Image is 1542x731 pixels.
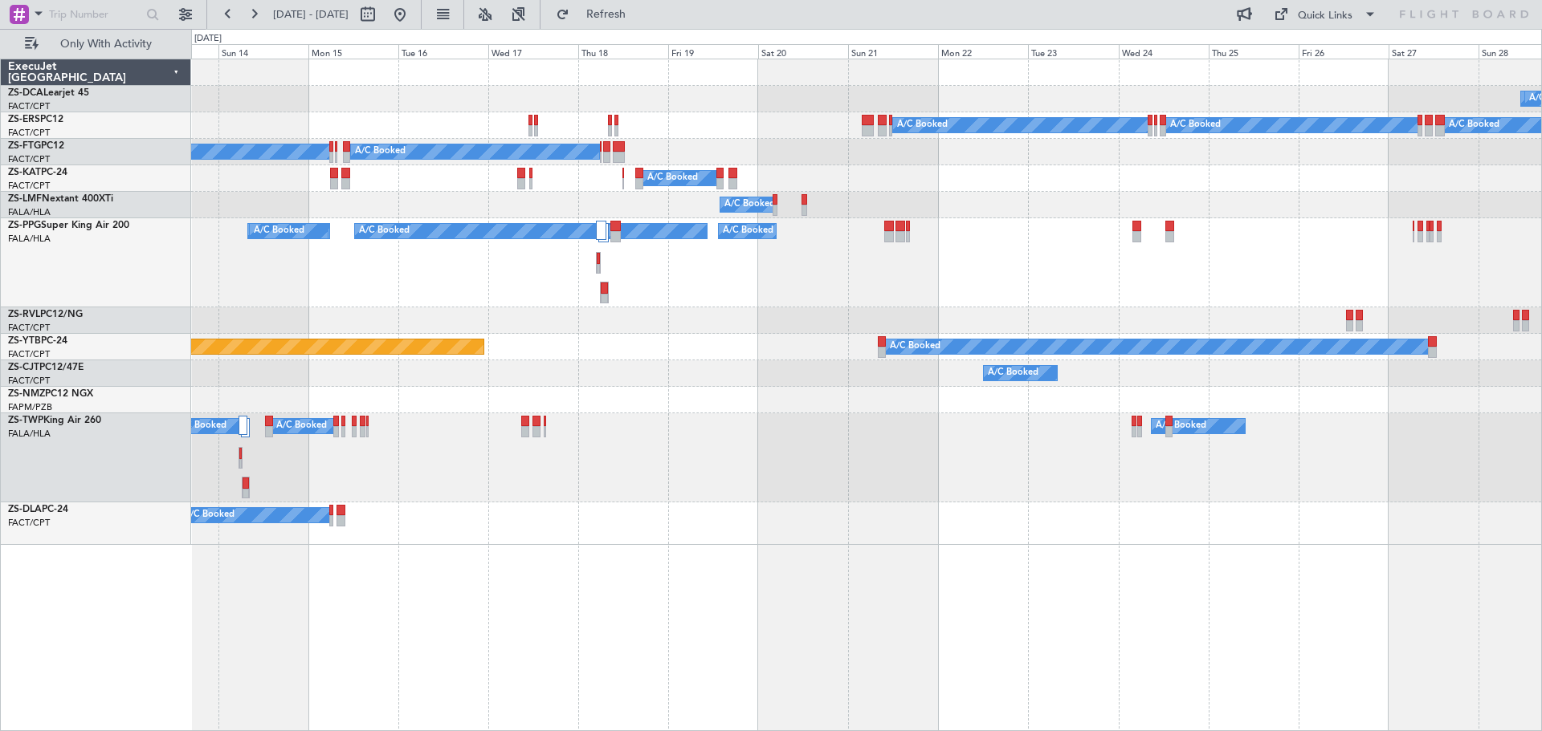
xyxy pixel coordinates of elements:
[8,401,52,413] a: FAPM/PZB
[8,428,51,440] a: FALA/HLA
[276,414,327,438] div: A/C Booked
[49,2,141,26] input: Trip Number
[8,416,101,425] a: ZS-TWPKing Air 260
[8,168,67,177] a: ZS-KATPC-24
[8,375,50,387] a: FACT/CPT
[8,416,43,425] span: ZS-TWP
[194,32,222,46] div: [DATE]
[8,363,84,372] a: ZS-CJTPC12/47E
[8,336,41,346] span: ZS-YTB
[8,221,41,230] span: ZS-PPG
[8,322,50,334] a: FACT/CPT
[8,100,50,112] a: FACT/CPT
[8,141,41,151] span: ZS-FTG
[647,166,698,190] div: A/C Booked
[18,31,174,57] button: Only With Activity
[42,39,169,50] span: Only With Activity
[724,193,775,217] div: A/C Booked
[848,44,938,59] div: Sun 21
[8,153,50,165] a: FACT/CPT
[1028,44,1118,59] div: Tue 23
[8,168,41,177] span: ZS-KAT
[8,363,39,372] span: ZS-CJT
[578,44,668,59] div: Thu 18
[1299,44,1389,59] div: Fri 26
[1119,44,1209,59] div: Wed 24
[8,194,42,204] span: ZS-LMF
[8,348,50,360] a: FACT/CPT
[890,335,940,359] div: A/C Booked
[8,88,43,98] span: ZS-DCA
[8,180,50,192] a: FACT/CPT
[218,44,308,59] div: Sun 14
[8,206,51,218] a: FALA/HLA
[897,113,948,137] div: A/C Booked
[8,389,45,399] span: ZS-NMZ
[988,361,1038,385] div: A/C Booked
[8,221,129,230] a: ZS-PPGSuper King Air 200
[273,7,349,22] span: [DATE] - [DATE]
[1170,113,1221,137] div: A/C Booked
[398,44,488,59] div: Tue 16
[8,310,40,319] span: ZS-RVL
[758,44,848,59] div: Sat 20
[8,141,64,151] a: ZS-FTGPC12
[8,505,68,514] a: ZS-DLAPC-24
[1156,414,1206,438] div: A/C Booked
[488,44,578,59] div: Wed 17
[308,44,398,59] div: Mon 15
[8,127,50,139] a: FACT/CPT
[723,219,773,243] div: A/C Booked
[8,194,113,204] a: ZS-LMFNextant 400XTi
[1298,8,1352,24] div: Quick Links
[668,44,758,59] div: Fri 19
[1266,2,1385,27] button: Quick Links
[184,503,235,527] div: A/C Booked
[355,140,406,164] div: A/C Booked
[1449,113,1499,137] div: A/C Booked
[938,44,1028,59] div: Mon 22
[176,414,226,438] div: A/C Booked
[549,2,645,27] button: Refresh
[8,505,42,514] span: ZS-DLA
[359,219,410,243] div: A/C Booked
[8,336,67,346] a: ZS-YTBPC-24
[1209,44,1299,59] div: Thu 25
[8,517,50,529] a: FACT/CPT
[8,88,89,98] a: ZS-DCALearjet 45
[1389,44,1479,59] div: Sat 27
[8,389,93,399] a: ZS-NMZPC12 NGX
[8,115,63,124] a: ZS-ERSPC12
[254,219,304,243] div: A/C Booked
[8,115,40,124] span: ZS-ERS
[8,310,83,319] a: ZS-RVLPC12/NG
[8,233,51,245] a: FALA/HLA
[573,9,640,20] span: Refresh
